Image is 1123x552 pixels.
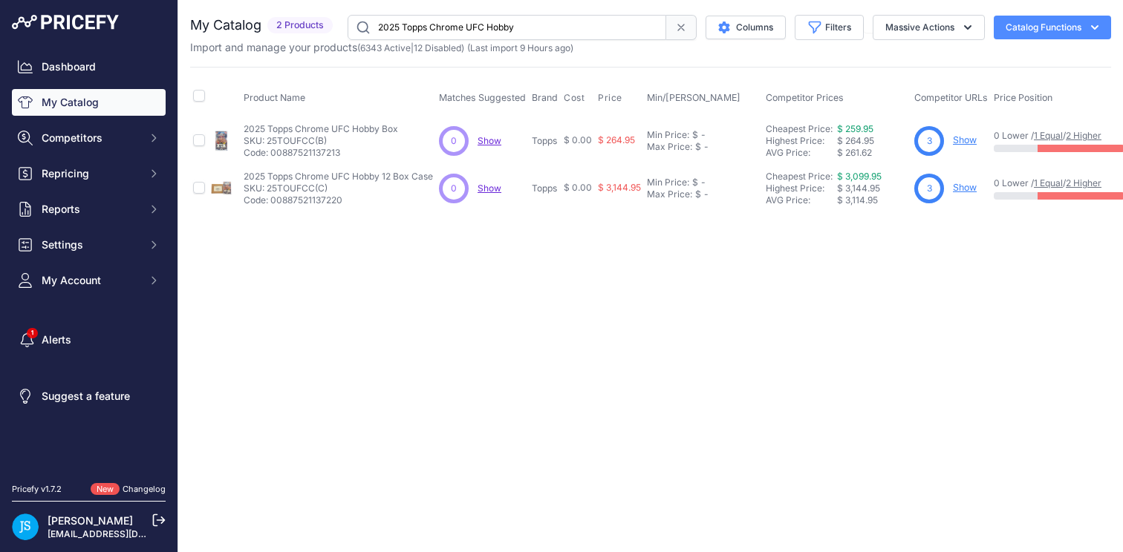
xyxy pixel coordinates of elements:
[12,483,62,496] div: Pricefy v1.7.2
[244,171,433,183] p: 2025 Topps Chrome UFC Hobby 12 Box Case
[1066,177,1101,188] a: 2 Higher
[12,231,166,258] button: Settings
[190,15,261,36] h2: My Catalog
[451,134,457,148] span: 0
[348,15,666,40] input: Search
[244,135,398,147] p: SKU: 25TOUFCC(B)
[647,92,740,103] span: Min/[PERSON_NAME]
[244,92,305,103] span: Product Name
[244,147,398,159] p: Code: 00887521137213
[48,528,203,539] a: [EMAIL_ADDRESS][DOMAIN_NAME]
[190,40,573,55] p: Import and manage your products
[12,160,166,187] button: Repricing
[532,135,558,147] p: Topps
[647,177,689,188] div: Min Price:
[244,123,398,135] p: 2025 Topps Chrome UFC Hobby Box
[42,202,139,217] span: Reports
[766,147,837,159] div: AVG Price:
[564,134,592,145] span: $ 0.00
[994,16,1111,39] button: Catalog Functions
[701,188,709,200] div: -
[532,92,558,103] span: Brand
[927,182,932,195] span: 3
[837,123,873,134] a: $ 259.95
[927,134,932,148] span: 3
[532,183,558,194] p: Topps
[598,134,635,145] span: $ 264.95
[698,177,706,188] div: -
[766,194,837,206] div: AVG Price:
[695,188,701,200] div: $
[360,42,411,53] a: 6343 Active
[123,484,166,494] a: Changelog
[12,53,166,80] a: Dashboard
[414,42,461,53] a: 12 Disabled
[766,183,837,194] div: Highest Price:
[837,147,908,159] div: $ 261.62
[451,182,457,195] span: 0
[766,123,833,134] a: Cheapest Price:
[42,166,139,181] span: Repricing
[1034,177,1063,188] a: 1 Equal
[692,177,698,188] div: $
[837,194,908,206] div: $ 3,114.95
[357,42,464,53] span: ( | )
[837,171,882,182] a: $ 3,099.95
[267,17,333,34] span: 2 Products
[766,92,844,103] span: Competitor Prices
[91,483,120,496] span: New
[837,183,880,194] span: $ 3,144.95
[914,92,988,103] span: Competitor URLs
[12,89,166,116] a: My Catalog
[873,15,985,40] button: Massive Actions
[692,129,698,141] div: $
[1034,130,1063,141] a: 1 Equal
[695,141,701,153] div: $
[467,42,573,53] span: (Last import 9 Hours ago)
[42,273,139,288] span: My Account
[598,92,622,104] span: Price
[701,141,709,153] div: -
[564,182,592,193] span: $ 0.00
[12,267,166,294] button: My Account
[598,182,641,193] span: $ 3,144.95
[12,196,166,223] button: Reports
[12,15,119,30] img: Pricefy Logo
[795,15,864,40] button: Filters
[1066,130,1101,141] a: 2 Higher
[42,131,139,145] span: Competitors
[698,129,706,141] div: -
[766,135,837,147] div: Highest Price:
[766,171,833,182] a: Cheapest Price:
[564,92,587,104] button: Cost
[953,134,977,145] a: Show
[478,183,501,194] a: Show
[706,16,786,39] button: Columns
[647,129,689,141] div: Min Price:
[48,514,133,527] a: [PERSON_NAME]
[647,188,692,200] div: Max Price:
[564,92,585,104] span: Cost
[837,135,874,146] span: $ 264.95
[439,92,526,103] span: Matches Suggested
[994,92,1052,103] span: Price Position
[12,125,166,151] button: Competitors
[244,183,433,194] p: SKU: 25TOUFCC(C)
[12,53,166,465] nav: Sidebar
[42,237,139,252] span: Settings
[12,326,166,353] a: Alerts
[478,135,501,146] a: Show
[244,194,433,206] p: Code: 00887521137220
[598,92,625,104] button: Price
[647,141,692,153] div: Max Price:
[953,182,977,193] a: Show
[12,383,166,410] a: Suggest a feature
